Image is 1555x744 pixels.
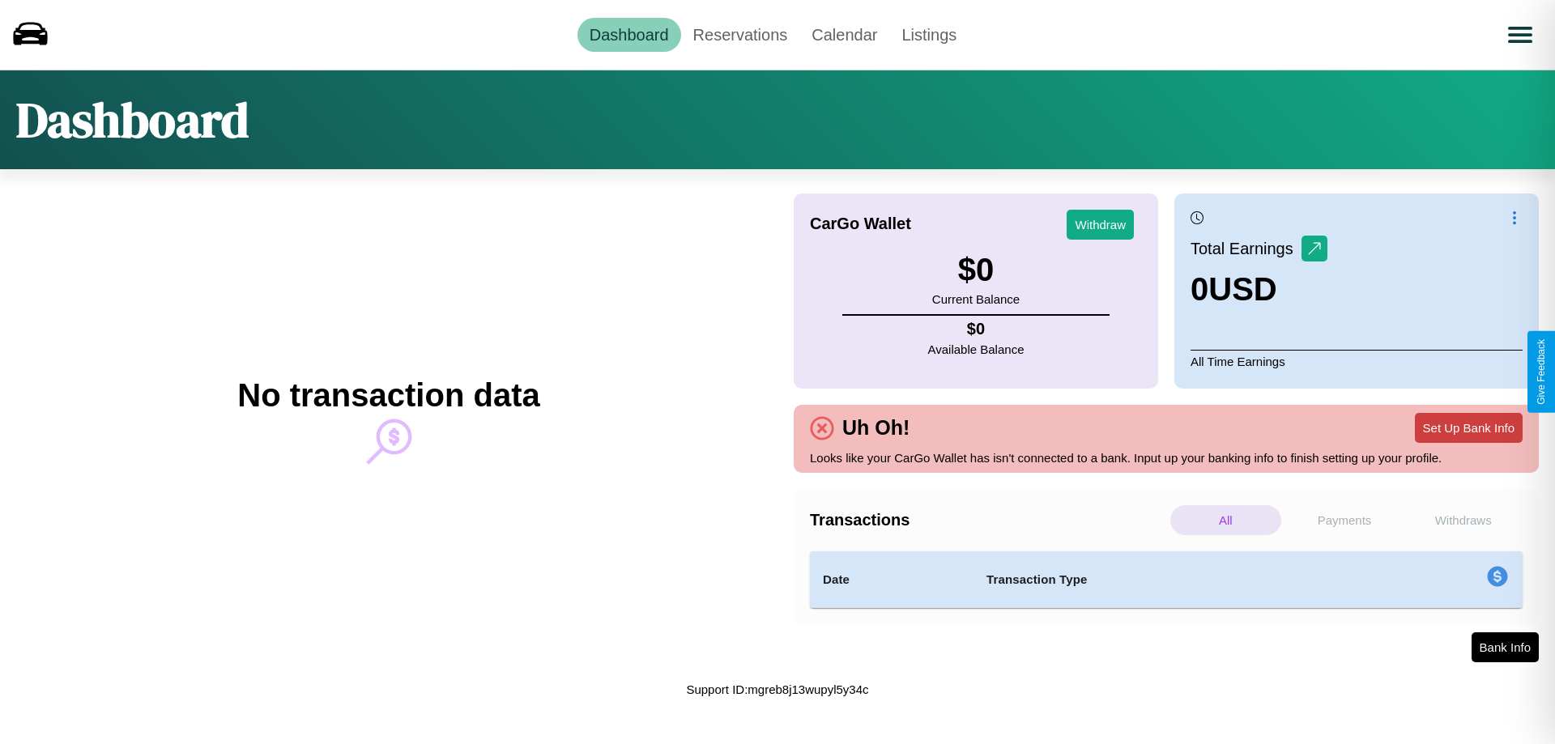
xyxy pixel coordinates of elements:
h2: No transaction data [237,377,539,414]
button: Set Up Bank Info [1415,413,1523,443]
p: Support ID: mgreb8j13wupyl5y34c [686,678,868,700]
h3: 0 USD [1191,271,1327,308]
h4: Date [823,570,961,589]
div: Give Feedback [1536,339,1547,405]
p: Looks like your CarGo Wallet has isn't connected to a bank. Input up your banking info to finish ... [810,447,1523,469]
button: Withdraw [1067,210,1134,240]
button: Open menu [1497,12,1543,57]
a: Dashboard [577,18,681,52]
h4: CarGo Wallet [810,215,911,233]
a: Reservations [681,18,800,52]
table: simple table [810,551,1523,608]
p: All [1170,505,1281,535]
p: Current Balance [932,288,1020,310]
p: Withdraws [1408,505,1519,535]
h4: Transactions [810,511,1166,529]
button: Bank Info [1472,632,1539,662]
h4: $ 0 [928,320,1025,338]
p: Payments [1289,505,1400,535]
p: All Time Earnings [1191,350,1523,372]
h4: Transaction Type [986,570,1354,589]
h1: Dashboard [16,87,249,153]
p: Total Earnings [1191,234,1302,263]
a: Listings [889,18,969,52]
h3: $ 0 [932,252,1020,288]
p: Available Balance [928,338,1025,360]
a: Calendar [799,18,889,52]
h4: Uh Oh! [834,416,918,440]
